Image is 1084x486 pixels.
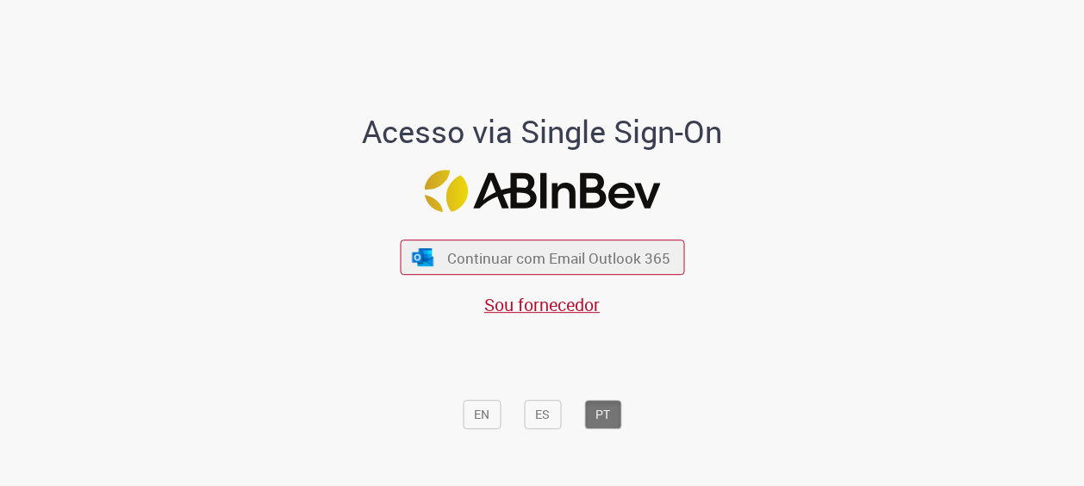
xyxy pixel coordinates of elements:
[584,400,621,429] button: PT
[463,400,501,429] button: EN
[447,248,670,268] span: Continuar com Email Outlook 365
[303,115,782,150] h1: Acesso via Single Sign-On
[424,170,660,212] img: Logo ABInBev
[484,294,600,317] a: Sou fornecedor
[400,240,684,275] button: ícone Azure/Microsoft 360 Continuar com Email Outlook 365
[411,248,435,266] img: ícone Azure/Microsoft 360
[524,400,561,429] button: ES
